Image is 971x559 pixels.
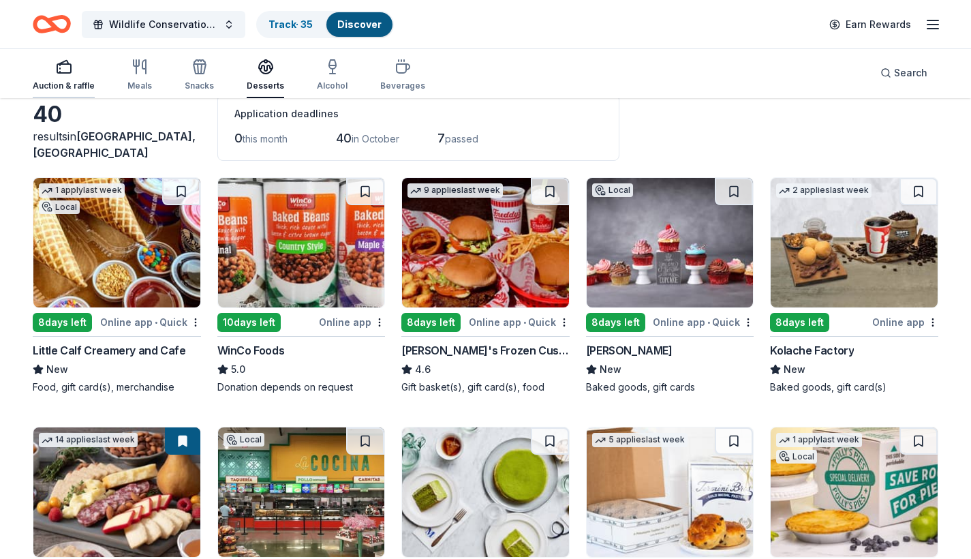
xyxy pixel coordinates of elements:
[155,317,157,328] span: •
[770,313,829,332] div: 8 days left
[217,380,386,394] div: Donation depends on request
[401,380,570,394] div: Gift basket(s), gift card(s), food
[894,65,927,81] span: Search
[821,12,919,37] a: Earn Rewards
[33,380,201,394] div: Food, gift card(s), merchandise
[707,317,710,328] span: •
[592,183,633,197] div: Local
[39,183,125,198] div: 1 apply last week
[352,133,399,145] span: in October
[218,427,385,557] img: Image for The Gonzalez Family
[33,8,71,40] a: Home
[317,80,348,91] div: Alcohol
[33,313,92,332] div: 8 days left
[127,80,152,91] div: Meals
[317,53,348,98] button: Alcohol
[217,177,386,394] a: Image for WinCo Foods10days leftOnline appWinCo Foods5.0Donation depends on request
[234,106,602,122] div: Application deadlines
[523,317,526,328] span: •
[231,361,245,378] span: 5.0
[39,433,138,447] div: 14 applies last week
[33,130,196,160] span: [GEOGRAPHIC_DATA], [GEOGRAPHIC_DATA]
[185,80,214,91] div: Snacks
[247,53,284,98] button: Desserts
[437,131,445,145] span: 7
[770,342,854,359] div: Kolache Factory
[600,361,621,378] span: New
[771,178,938,307] img: Image for Kolache Factory
[234,131,243,145] span: 0
[869,59,938,87] button: Search
[127,53,152,98] button: Meals
[39,200,80,214] div: Local
[776,183,872,198] div: 2 applies last week
[319,314,385,331] div: Online app
[268,18,313,30] a: Track· 35
[784,361,805,378] span: New
[33,177,201,394] a: Image for Little Calf Creamery and Cafe1 applylast weekLocal8days leftOnline app•QuickLittle Calf...
[33,101,201,128] div: 40
[401,177,570,394] a: Image for Freddy's Frozen Custard & Steakburgers9 applieslast week8days leftOnline app•Quick[PERS...
[586,313,645,332] div: 8 days left
[401,342,570,359] div: [PERSON_NAME]'s Frozen Custard & Steakburgers
[337,18,382,30] a: Discover
[469,314,570,331] div: Online app Quick
[776,450,817,464] div: Local
[445,133,478,145] span: passed
[33,53,95,98] button: Auction & raffle
[380,80,425,91] div: Beverages
[586,177,754,394] a: Image for Nadia CakesLocal8days leftOnline app•Quick[PERSON_NAME]NewBaked goods, gift cards
[256,11,394,38] button: Track· 35Discover
[33,80,95,91] div: Auction & raffle
[224,433,264,447] div: Local
[770,380,938,394] div: Baked goods, gift card(s)
[217,342,285,359] div: WinCo Foods
[243,133,288,145] span: this month
[217,313,281,332] div: 10 days left
[33,342,185,359] div: Little Calf Creamery and Cafe
[586,342,673,359] div: [PERSON_NAME]
[33,178,200,307] img: Image for Little Calf Creamery and Cafe
[771,427,938,557] img: Image for Polly's Pies
[33,427,200,557] img: Image for Gourmet Gift Baskets
[402,178,569,307] img: Image for Freddy's Frozen Custard & Steakburgers
[33,130,196,160] span: in
[587,427,754,557] img: Image for Termini Brothers Bakery
[218,178,385,307] img: Image for WinCo Foods
[336,131,352,145] span: 40
[100,314,201,331] div: Online app Quick
[872,314,938,331] div: Online app
[407,183,503,198] div: 9 applies last week
[109,16,218,33] span: Wildlife Conservation Event in [GEOGRAPHIC_DATA]
[776,433,862,447] div: 1 apply last week
[770,177,938,394] a: Image for Kolache Factory2 applieslast week8days leftOnline appKolache FactoryNewBaked goods, gif...
[380,53,425,98] button: Beverages
[401,313,461,332] div: 8 days left
[592,433,688,447] div: 5 applies last week
[415,361,431,378] span: 4.6
[402,427,569,557] img: Image for Lady M
[587,178,754,307] img: Image for Nadia Cakes
[586,380,754,394] div: Baked goods, gift cards
[46,361,68,378] span: New
[653,314,754,331] div: Online app Quick
[185,53,214,98] button: Snacks
[82,11,245,38] button: Wildlife Conservation Event in [GEOGRAPHIC_DATA]
[247,80,284,91] div: Desserts
[33,128,201,161] div: results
